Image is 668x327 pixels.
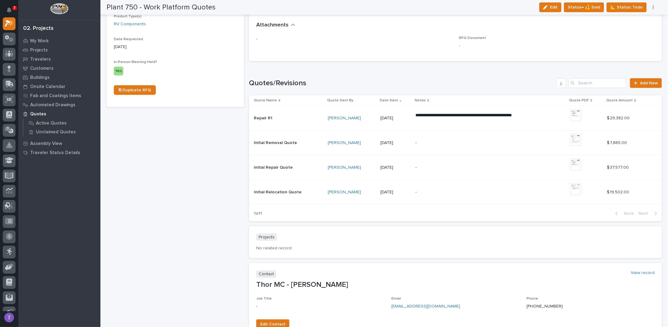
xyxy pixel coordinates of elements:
p: Initial Relocation Quote [254,188,303,195]
tr: Initial Relocation QuoteInitial Relocation Quote [PERSON_NAME] [DATE]-$ 19,502.00$ 19,502.00 [249,180,662,205]
button: Status→ 💰 Sold [564,2,604,12]
p: Quote PDF [569,97,589,104]
span: Add New [640,81,658,85]
h2: Attachments [256,22,289,29]
p: No related record [256,246,655,251]
p: Unclaimed Quotes [36,129,76,135]
button: users-avatar [3,311,16,324]
p: $ 19,502.00 [607,188,630,195]
button: Notifications [3,4,16,16]
a: [PERSON_NAME] [328,116,361,121]
a: [PERSON_NAME] [328,190,361,195]
span: Status→ 💰 Sold [568,4,600,11]
p: Automated Drawings [30,102,75,108]
p: Initial Removal Quote [254,139,298,146]
a: ⎘ Duplicate RFQ [114,85,156,95]
p: Quote Name [254,97,277,104]
a: Assembly View [18,139,100,148]
p: - [256,303,384,310]
p: - [459,43,655,49]
h2: Plant 750 - Work Platform Quotes [107,3,215,12]
span: 📐 Status: Todo [610,4,643,11]
p: Thor MC - [PERSON_NAME] [256,280,655,289]
img: Workspace Logo [50,3,68,14]
p: $ 29,382.00 [607,114,631,121]
p: - [415,190,522,195]
p: - [415,140,522,146]
button: Back [610,211,636,216]
p: Fab and Coatings Items [30,93,81,99]
a: Add New [630,78,662,88]
a: View record [631,270,655,276]
p: Projects [30,47,48,53]
tr: Initial Repair QuoteInitial Repair Quote [PERSON_NAME] [DATE]-$ 37,577.00$ 37,577.00 [249,155,662,180]
p: [DATE] [114,44,237,50]
p: Assembly View [30,141,62,146]
p: Quote Amount [606,97,633,104]
h1: Quotes/Revisions [249,79,554,88]
p: Quotes [30,111,46,117]
a: [EMAIL_ADDRESS][DOMAIN_NAME] [391,304,460,308]
p: Customers [30,66,54,71]
span: Edit [550,5,558,10]
button: Next [636,211,662,216]
span: Phone [527,297,538,301]
a: Traveler Status Details [18,148,100,157]
span: Back [621,211,634,216]
a: [PHONE_NUMBER] [527,304,563,308]
span: RFQ Document [459,36,486,40]
p: 1 of 1 [249,206,267,221]
span: Job Title [256,297,272,301]
button: Edit [539,2,561,12]
p: $ 7,865.00 [607,139,628,146]
p: - [256,36,452,42]
p: Date Sent [380,97,398,104]
p: $ 37,577.00 [607,164,630,170]
a: Onsite Calendar [18,82,100,91]
span: In-Person Meeting Held? [114,60,157,64]
button: 📐 Status: Todo [607,2,647,12]
p: Traveler Status Details [30,150,80,156]
span: ⎘ Duplicate RFQ [119,88,151,92]
span: Product Type(s) [114,15,142,18]
p: Active Quotes [36,121,67,126]
a: Buildings [18,73,100,82]
div: Yes [114,67,123,76]
div: Notifications7 [8,7,16,17]
p: Notes [415,97,426,104]
a: Active Quotes [23,119,100,127]
tr: Initial Removal QuoteInitial Removal Quote [PERSON_NAME] [DATE]-$ 7,865.00$ 7,865.00 [249,131,662,155]
p: [DATE] [380,165,411,170]
div: 02. Projects [23,25,54,32]
p: My Work [30,38,49,44]
input: Search [568,78,626,88]
a: Travelers [18,54,100,64]
p: 7 [13,6,16,10]
a: Customers [18,64,100,73]
span: Next [638,211,652,216]
p: Contact [256,270,276,278]
p: Quote Sent By [327,97,353,104]
a: [PERSON_NAME] [328,140,361,146]
a: [PERSON_NAME] [328,165,361,170]
p: [DATE] [380,140,411,146]
p: Projects [256,234,277,241]
a: Projects [18,45,100,54]
a: RV Components [114,21,146,27]
p: Travelers [30,57,51,62]
span: Date Requested [114,37,143,41]
p: - [415,165,522,170]
p: [DATE] [380,190,411,195]
p: [DATE] [380,116,411,121]
a: My Work [18,36,100,45]
a: Fab and Coatings Items [18,91,100,100]
p: Initial Repair Quote [254,164,294,170]
a: Unclaimed Quotes [23,128,100,136]
p: Repair R1 [254,114,274,121]
span: Email [391,297,401,301]
button: Attachments [256,22,295,29]
a: Automated Drawings [18,100,100,109]
p: Onsite Calendar [30,84,65,90]
a: Quotes [18,109,100,118]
